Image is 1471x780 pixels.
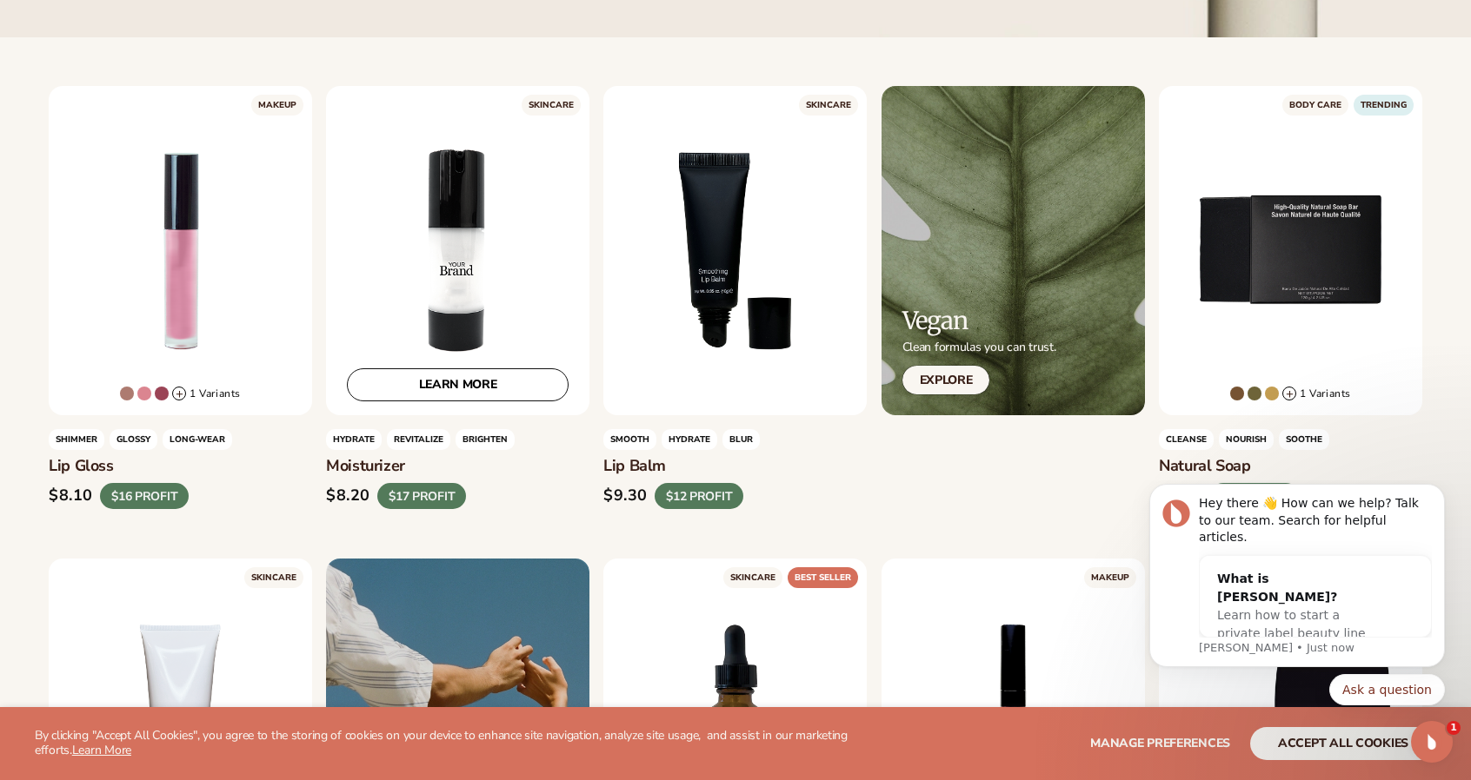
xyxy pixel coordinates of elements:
[1090,735,1230,751] span: Manage preferences
[1219,429,1274,450] span: NOURISH
[377,483,466,510] div: $17 PROFIT
[347,368,569,401] a: LEARN MORE
[110,429,157,450] span: GLOSSY
[326,487,370,506] div: $8.20
[100,483,189,510] div: $16 PROFIT
[1279,429,1329,450] span: SOOTHE
[456,429,515,450] span: BRIGHTEN
[326,457,589,476] h3: Moisturizer
[603,429,656,450] span: SMOOTH
[603,487,648,506] div: $9.30
[1411,721,1453,763] iframe: Intercom live chat
[387,429,450,450] span: REVITALIZE
[902,366,990,394] a: Explore
[163,429,232,450] span: LONG-WEAR
[72,742,131,758] a: Learn More
[49,487,93,506] div: $8.10
[722,429,760,450] span: BLUR
[35,729,862,758] p: By clicking "Accept All Cookies", you agree to the storing of cookies on your device to enhance s...
[902,307,1056,334] h2: Vegan
[902,340,1056,355] p: Clean formulas you can trust.
[662,429,717,450] span: HYDRATE
[1123,480,1471,771] iframe: Intercom notifications message
[49,457,312,476] h3: Lip Gloss
[603,457,867,476] h3: Lip Balm
[326,429,382,450] span: HYDRATE
[49,429,104,450] span: Shimmer
[1090,727,1230,760] button: Manage preferences
[1159,429,1214,450] span: Cleanse
[1159,457,1422,476] h3: Natural Soap
[1447,721,1461,735] span: 1
[655,483,743,510] div: $12 PROFIT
